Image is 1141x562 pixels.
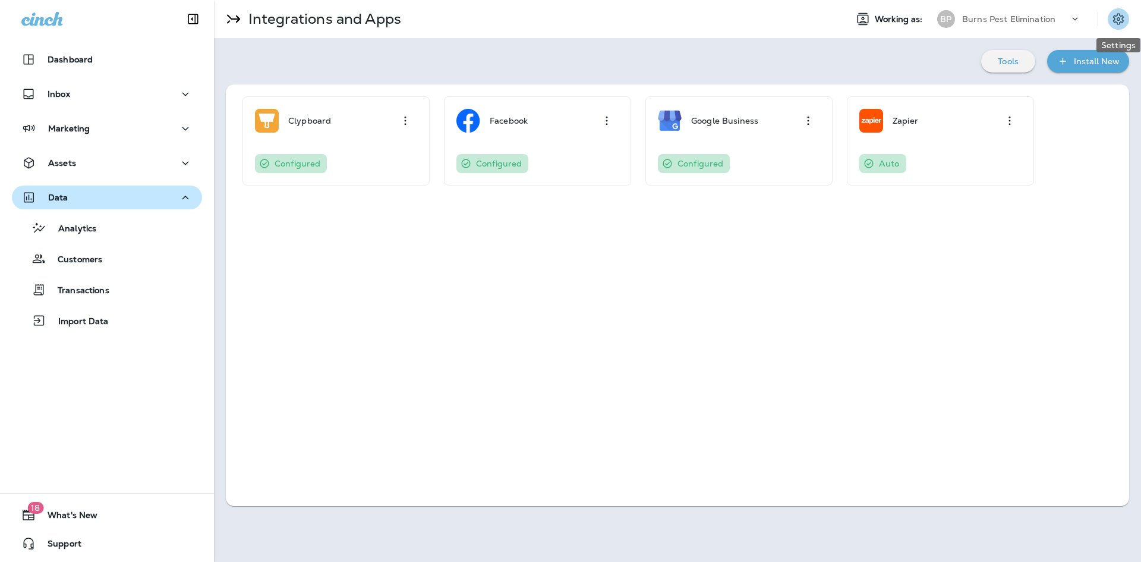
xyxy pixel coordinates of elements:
[12,151,202,175] button: Assets
[490,116,528,125] p: Facebook
[12,277,202,302] button: Transactions
[48,55,93,64] p: Dashboard
[456,109,480,133] img: Facebook
[1108,8,1129,30] button: Settings
[255,154,327,173] div: You have configured this integration
[937,10,955,28] div: BP
[12,308,202,333] button: Import Data
[691,116,758,125] p: Google Business
[1074,54,1120,69] div: Install New
[46,316,109,328] p: Import Data
[48,89,70,99] p: Inbox
[48,158,76,168] p: Assets
[12,117,202,140] button: Marketing
[244,10,401,28] p: Integrations and Apps
[48,193,68,202] p: Data
[12,503,202,527] button: 18What's New
[658,154,730,173] div: You have configured this integration
[12,215,202,240] button: Analytics
[176,7,210,31] button: Collapse Sidebar
[288,116,331,125] p: Clypboard
[12,82,202,106] button: Inbox
[879,159,900,168] p: Auto
[275,159,320,168] p: Configured
[859,109,883,133] img: Zapier
[36,539,81,553] span: Support
[27,502,43,514] span: 18
[859,154,906,173] div: This integration was automatically configured. It may be ready for use or may require additional ...
[981,50,1035,73] button: Tools
[12,246,202,271] button: Customers
[255,109,279,133] img: Clypboard
[12,48,202,71] button: Dashboard
[46,224,96,235] p: Analytics
[962,14,1055,24] p: Burns Pest Elimination
[12,186,202,209] button: Data
[456,154,528,173] div: You have configured this integration
[677,159,723,168] p: Configured
[12,532,202,555] button: Support
[36,510,97,525] span: What's New
[1096,38,1140,52] div: Settings
[658,109,682,133] img: Google Business
[875,14,925,24] span: Working as:
[893,116,918,125] p: Zapier
[46,255,102,266] p: Customers
[476,159,522,168] p: Configured
[46,285,109,297] p: Transactions
[998,56,1019,66] p: Tools
[48,124,90,133] p: Marketing
[1047,50,1129,73] button: Install New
